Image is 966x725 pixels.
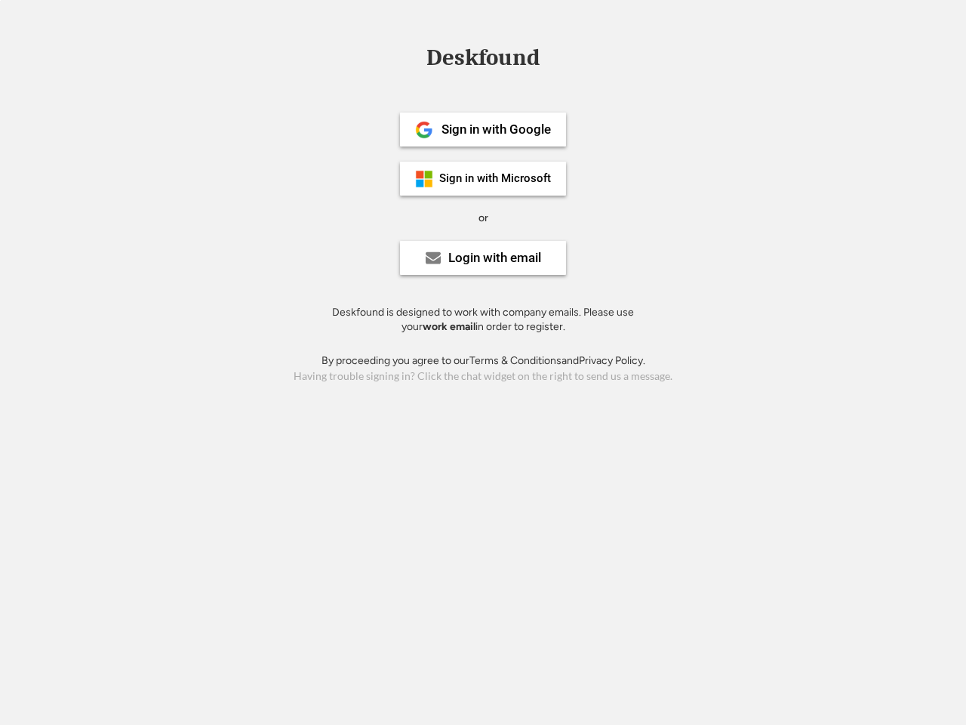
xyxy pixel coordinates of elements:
img: 1024px-Google__G__Logo.svg.png [415,121,433,139]
a: Terms & Conditions [469,354,561,367]
a: Privacy Policy. [579,354,645,367]
div: or [478,211,488,226]
div: By proceeding you agree to our and [321,353,645,369]
strong: work email [423,320,475,333]
div: Sign in with Microsoft [439,173,551,184]
div: Deskfound is designed to work with company emails. Please use your in order to register. [313,305,653,335]
div: Login with email [448,251,541,264]
img: ms-symbollockup_mssymbol_19.png [415,170,433,188]
div: Deskfound [419,46,547,69]
div: Sign in with Google [441,123,551,136]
